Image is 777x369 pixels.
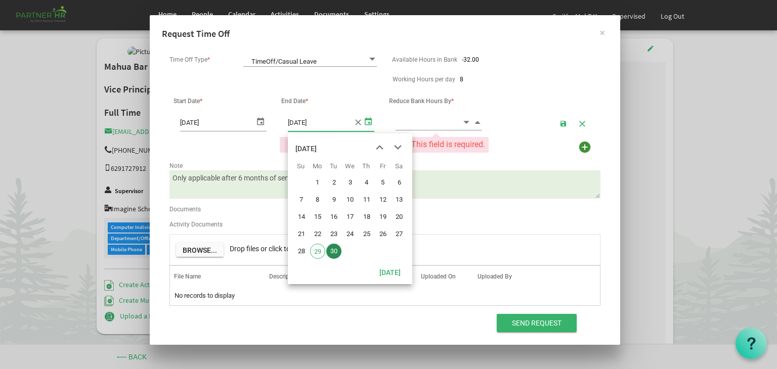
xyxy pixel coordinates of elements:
[269,273,300,280] span: Description
[310,192,325,207] span: Monday, September 8, 2025
[293,159,309,174] th: Su
[392,226,407,242] span: Saturday, September 27, 2025
[375,226,391,242] span: Friday, September 26, 2025
[375,192,391,207] span: Friday, September 12, 2025
[326,175,341,190] span: Tuesday, September 2, 2025
[371,139,389,157] button: previous month
[497,314,577,332] input: Send Request
[373,265,407,279] button: Today
[359,209,374,224] span: Thursday, September 18, 2025
[421,273,456,280] span: Uploaded On
[389,139,407,157] button: next month
[309,159,325,174] th: Mo
[341,159,358,174] th: We
[392,192,407,207] span: Saturday, September 13, 2025
[342,192,358,207] span: Wednesday, September 10, 2025
[342,175,358,190] span: Wednesday, September 3, 2025
[294,244,309,259] span: Sunday, September 28, 2025
[577,139,593,155] div: Add more time to Request
[389,98,454,105] span: Reduce Bank Hours By
[310,226,325,242] span: Monday, September 22, 2025
[353,114,362,130] span: close
[393,76,455,83] label: Working Hours per day
[460,76,463,83] span: 8
[294,226,309,242] span: Sunday, September 21, 2025
[577,140,592,155] img: add.png
[230,245,365,253] span: Drop files or click to upload (max size: 2MB)
[374,159,391,174] th: Fr
[575,116,590,130] button: Cancel
[391,159,407,174] th: Sa
[473,116,482,128] span: Increment value
[462,56,479,63] span: -32.00
[362,114,374,128] span: select
[359,175,374,190] span: Thursday, September 4, 2025
[294,192,309,207] span: Sunday, September 7, 2025
[310,209,325,224] span: Monday, September 15, 2025
[326,226,341,242] span: Tuesday, September 23, 2025
[342,226,358,242] span: Wednesday, September 24, 2025
[294,209,309,224] span: Sunday, September 14, 2025
[392,175,407,190] span: Saturday, September 6, 2025
[325,159,341,174] th: Tu
[326,209,341,224] span: Tuesday, September 16, 2025
[375,209,391,224] span: Friday, September 19, 2025
[358,159,374,174] th: Th
[375,175,391,190] span: Friday, September 5, 2025
[462,116,471,128] span: Decrement value
[359,192,374,207] span: Thursday, September 11, 2025
[281,98,308,105] span: End Date
[342,209,358,224] span: Wednesday, September 17, 2025
[295,139,317,159] div: title
[556,116,571,130] button: Save
[325,243,341,260] td: Tuesday, September 30, 2025
[478,273,512,280] span: Uploaded By
[310,175,325,190] span: Monday, September 1, 2025
[392,209,407,224] span: Saturday, September 20, 2025
[310,244,325,259] span: Monday, September 29, 2025
[392,57,457,63] label: Available Hours in Bank
[359,226,374,242] span: Thursday, September 25, 2025
[326,192,341,207] span: Tuesday, September 9, 2025
[254,114,267,128] span: select
[326,244,341,259] span: Tuesday, September 30, 2025
[170,286,600,305] td: No records to display
[169,170,600,199] textarea: Only applicable after 6 months of service for summer vacations/holidays etc.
